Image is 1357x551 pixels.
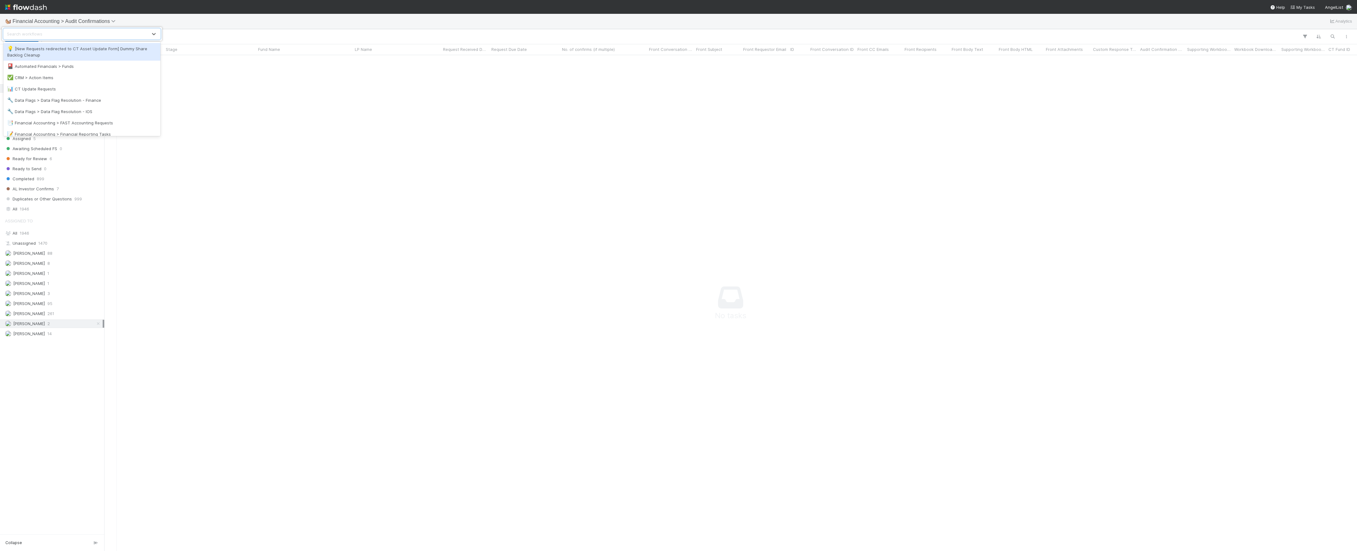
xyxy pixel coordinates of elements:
[7,86,14,91] span: 📊
[7,120,157,126] div: Financial Accounting > FAST Accounting Requests
[7,46,157,58] div: [New Requests redirected to CT Asset Update Form] Dummy Share Backlog Cleanup
[7,108,157,115] div: Data Flags > Data Flag Resolution - IOS
[7,120,14,125] span: 📑
[7,86,157,92] div: CT Update Requests
[7,31,42,37] div: Search workflows
[7,131,14,137] span: 📝
[7,97,157,103] div: Data Flags > Data Flag Resolution - Finance
[7,63,157,69] div: Automated Financials > Funds
[7,109,14,114] span: 🔧
[7,131,157,137] div: Financial Accounting > Financial Reporting Tasks
[7,97,14,103] span: 🔧
[7,75,14,80] span: ✅
[7,74,157,81] div: CRM > Action Items
[7,46,14,51] span: 💡
[7,63,14,69] span: 🎴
